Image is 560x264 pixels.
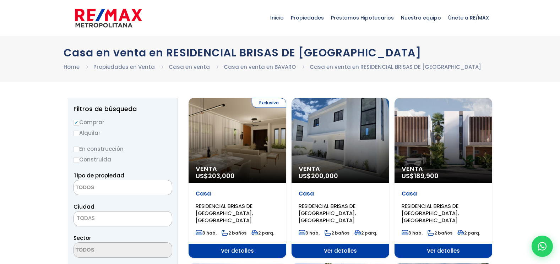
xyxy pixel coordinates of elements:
span: 2 baños [222,230,246,236]
span: Venta [196,165,279,172]
span: Ciudad [74,203,94,210]
a: Venta US$200,000 Casa RESIDENCIAL BRISAS DE [GEOGRAPHIC_DATA], [GEOGRAPHIC_DATA] 3 hab. 2 baños 2... [292,98,389,258]
span: 3 hab. [196,230,217,236]
li: Casa en venta en RESIDENCIAL BRISAS DE [GEOGRAPHIC_DATA] [310,62,481,71]
label: Alquilar [74,128,172,137]
a: Exclusiva Venta US$203,000 Casa RESIDENCIAL BRISAS DE [GEOGRAPHIC_DATA], [GEOGRAPHIC_DATA] 3 hab.... [189,98,286,258]
p: Casa [402,190,485,197]
h2: Filtros de búsqueda [74,105,172,112]
span: 189,900 [414,171,439,180]
span: Inicio [267,7,287,28]
h1: Casa en venta en RESIDENCIAL BRISAS DE [GEOGRAPHIC_DATA] [64,46,497,59]
textarea: Search [74,243,143,258]
span: Propiedades [287,7,327,28]
a: Casa en venta en BAVARO [224,63,296,71]
a: Venta US$189,900 Casa RESIDENCIAL BRISAS DE [GEOGRAPHIC_DATA], [GEOGRAPHIC_DATA] 3 hab. 2 baños 2... [395,98,492,258]
span: US$ [196,171,235,180]
span: Ver detalles [189,244,286,258]
span: 3 hab. [402,230,423,236]
span: Tipo de propiedad [74,172,124,179]
span: 2 parq. [251,230,274,236]
input: Comprar [74,120,79,126]
span: RESIDENCIAL BRISAS DE [GEOGRAPHIC_DATA], [GEOGRAPHIC_DATA] [299,202,356,224]
span: Únete a RE/MAX [445,7,493,28]
span: RESIDENCIAL BRISAS DE [GEOGRAPHIC_DATA], [GEOGRAPHIC_DATA] [196,202,253,224]
p: Casa [299,190,382,197]
span: Venta [402,165,485,172]
span: 2 baños [325,230,349,236]
span: Préstamos Hipotecarios [327,7,397,28]
input: En construcción [74,147,79,152]
span: TODAS [74,213,172,223]
label: Comprar [74,118,172,127]
span: 3 hab. [299,230,320,236]
textarea: Search [74,180,143,196]
input: Alquilar [74,131,79,136]
span: US$ [402,171,439,180]
span: Ver detalles [292,244,389,258]
span: Sector [74,234,91,242]
span: 200,000 [311,171,338,180]
span: 2 parq. [457,230,480,236]
span: Ver detalles [395,244,492,258]
label: En construcción [74,144,172,153]
span: Nuestro equipo [397,7,445,28]
span: US$ [299,171,338,180]
img: remax-metropolitana-logo [75,7,142,29]
span: 203,000 [208,171,235,180]
span: Exclusiva [252,98,286,108]
label: Construida [74,155,172,164]
span: 2 baños [428,230,452,236]
a: Casa en venta [169,63,210,71]
span: TODAS [74,211,172,226]
span: TODAS [77,214,95,222]
a: Home [64,63,80,71]
p: Casa [196,190,279,197]
span: Venta [299,165,382,172]
a: Propiedades en Venta [93,63,155,71]
span: RESIDENCIAL BRISAS DE [GEOGRAPHIC_DATA], [GEOGRAPHIC_DATA] [402,202,459,224]
input: Construida [74,157,79,163]
span: 2 parq. [354,230,377,236]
